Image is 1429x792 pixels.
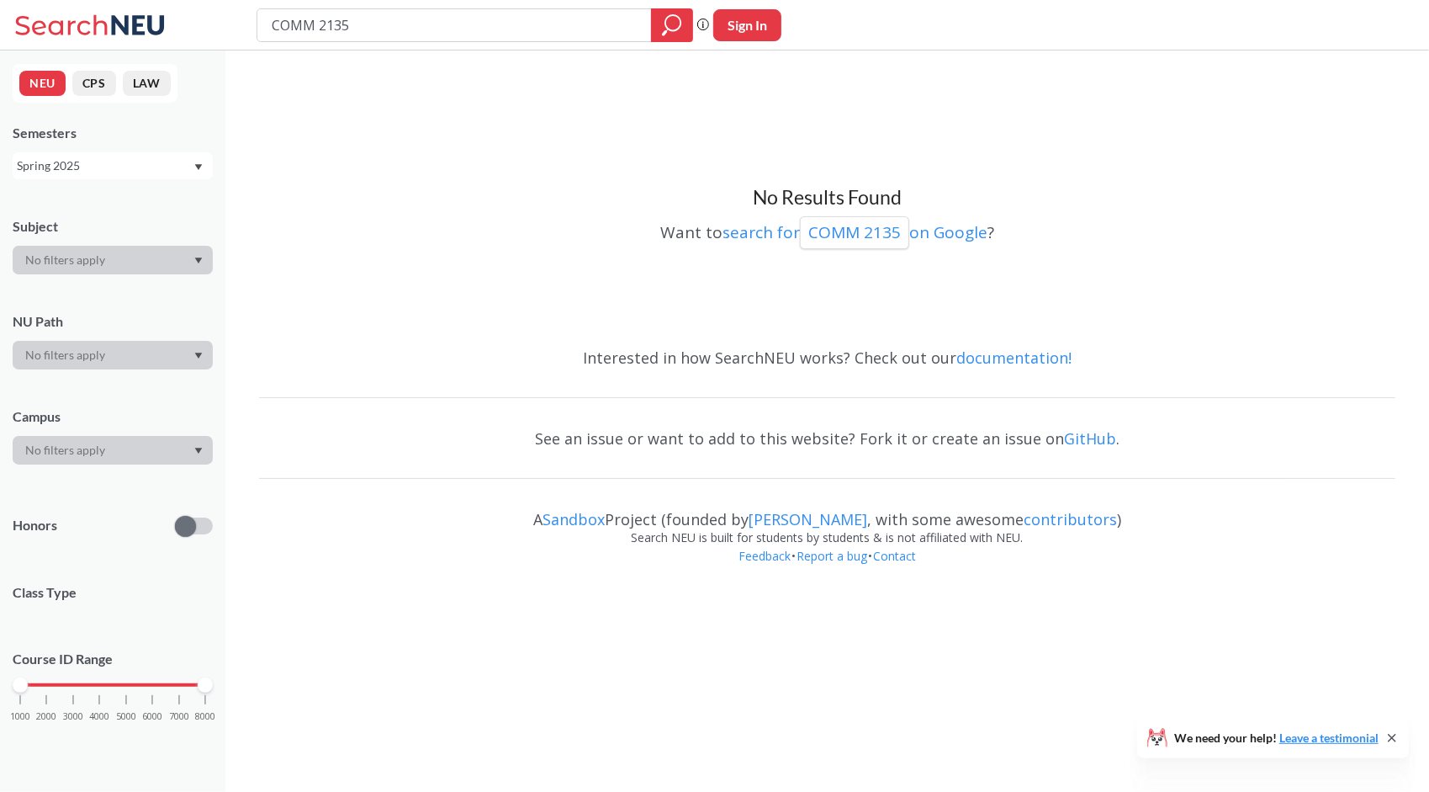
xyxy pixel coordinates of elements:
span: Class Type [13,583,213,602]
div: Semesters [13,124,213,142]
button: NEU [19,71,66,96]
span: 5000 [116,712,136,721]
span: 3000 [63,712,83,721]
div: See an issue or want to add to this website? Fork it or create an issue on . [259,414,1395,463]
div: Subject [13,217,213,236]
div: Spring 2025Dropdown arrow [13,152,213,179]
h3: No Results Found [259,185,1395,210]
p: Honors [13,516,57,535]
a: documentation! [956,348,1072,368]
div: Campus [13,407,213,426]
span: 6000 [142,712,162,721]
div: Search NEU is built for students by students & is not affiliated with NEU. [259,529,1395,547]
span: 4000 [89,712,109,721]
div: magnifying glass [651,8,693,42]
div: Dropdown arrow [13,436,213,465]
a: Contact [872,548,917,564]
button: Sign In [713,9,781,41]
a: search forCOMM 2135on Google [722,221,987,243]
a: [PERSON_NAME] [749,509,867,529]
svg: Dropdown arrow [194,353,203,359]
span: We need your help! [1174,732,1379,744]
button: CPS [72,71,116,96]
a: Feedback [738,548,791,564]
div: Want to ? [259,210,1395,249]
span: 7000 [169,712,189,721]
div: NU Path [13,312,213,331]
div: Spring 2025 [17,157,193,175]
span: 1000 [10,712,30,721]
a: Report a bug [796,548,868,564]
a: Leave a testimonial [1279,731,1379,745]
a: contributors [1024,509,1117,529]
span: 2000 [36,712,56,721]
svg: Dropdown arrow [194,164,203,171]
span: 8000 [195,712,215,721]
svg: Dropdown arrow [194,448,203,454]
svg: magnifying glass [662,13,682,37]
svg: Dropdown arrow [194,258,203,264]
div: Dropdown arrow [13,246,213,274]
p: Course ID Range [13,650,213,669]
div: A Project (founded by , with some awesome ) [259,495,1395,529]
button: LAW [123,71,171,96]
div: Dropdown arrow [13,341,213,369]
a: Sandbox [542,509,605,529]
input: Class, professor, course number, "phrase" [270,11,639,40]
p: COMM 2135 [808,221,901,244]
div: • • [259,547,1395,591]
div: Interested in how SearchNEU works? Check out our [259,333,1395,382]
a: GitHub [1064,428,1116,449]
